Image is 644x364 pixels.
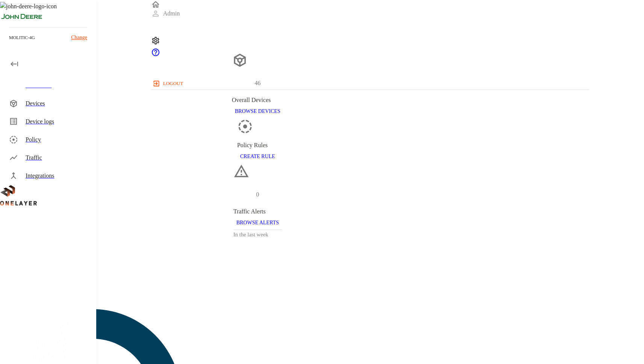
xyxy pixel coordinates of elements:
a: BROWSE ALERTS [233,219,282,225]
div: Traffic Alerts [233,207,282,216]
a: BROWSE DEVICES [232,108,283,114]
a: CREATE RULE [237,153,278,159]
span: Support Portal [151,52,160,58]
h3: In the last week [233,230,282,240]
p: 0 [256,190,259,199]
a: onelayer-support [151,52,160,58]
button: logout [151,78,186,90]
a: logout [151,78,589,90]
button: BROWSE ALERTS [233,216,282,230]
button: BROWSE DEVICES [232,105,283,119]
div: Overall Devices [232,96,283,105]
div: Policy Rules [237,141,278,150]
p: Admin [163,9,180,18]
button: CREATE RULE [237,150,278,164]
